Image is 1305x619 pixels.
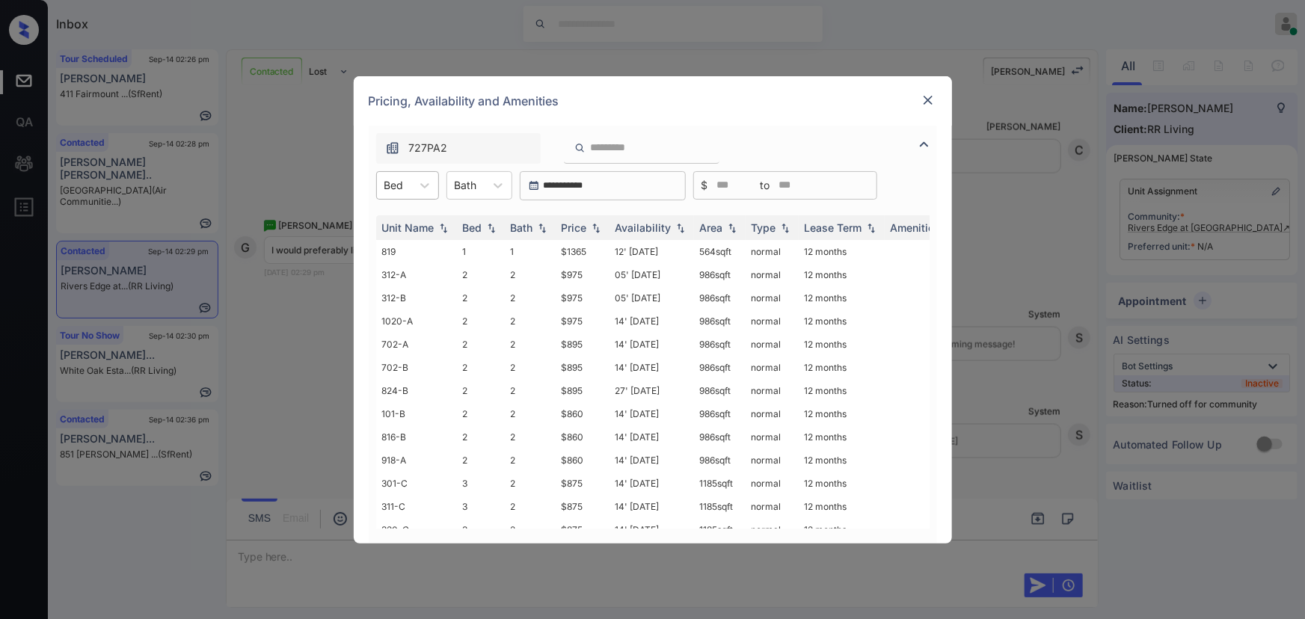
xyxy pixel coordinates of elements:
td: 1020-A [376,309,457,333]
td: 2 [505,449,556,472]
td: 2 [457,356,505,379]
td: 2 [505,263,556,286]
td: $975 [556,263,609,286]
td: 824-B [376,379,457,402]
td: 2 [457,263,505,286]
td: $875 [556,472,609,495]
td: 2 [505,309,556,333]
td: 12 months [799,402,885,425]
td: 12 months [799,309,885,333]
td: 816-B [376,425,457,449]
td: 101-B [376,402,457,425]
td: 12 months [799,240,885,263]
td: 986 sqft [694,402,746,425]
td: 12 months [799,449,885,472]
td: 986 sqft [694,309,746,333]
span: $ [701,177,708,194]
td: 2 [505,286,556,309]
td: 12' [DATE] [609,240,694,263]
td: 2 [505,472,556,495]
td: 12 months [799,425,885,449]
td: 312-B [376,286,457,309]
td: 986 sqft [694,379,746,402]
td: 702-A [376,333,457,356]
td: 2 [457,286,505,309]
td: 986 sqft [694,333,746,356]
td: 2 [457,449,505,472]
td: 05' [DATE] [609,263,694,286]
td: 2 [505,356,556,379]
td: 2 [505,495,556,518]
img: sorting [484,222,499,232]
td: normal [746,309,799,333]
td: 1185 sqft [694,472,746,495]
td: $975 [556,309,609,333]
span: to [761,177,770,194]
td: normal [746,240,799,263]
img: sorting [778,222,793,232]
td: 2 [505,333,556,356]
img: sorting [673,222,688,232]
td: 12 months [799,472,885,495]
td: 2 [505,402,556,425]
td: 3 [457,472,505,495]
td: $860 [556,449,609,472]
td: 2 [457,402,505,425]
td: 2 [505,379,556,402]
td: normal [746,263,799,286]
td: normal [746,286,799,309]
td: $860 [556,425,609,449]
img: sorting [589,222,604,232]
td: 2 [457,425,505,449]
td: $1365 [556,240,609,263]
td: 12 months [799,356,885,379]
td: $895 [556,356,609,379]
div: Price [562,221,587,234]
div: Amenities [891,221,941,234]
td: 14' [DATE] [609,309,694,333]
div: Type [752,221,776,234]
td: 12 months [799,495,885,518]
td: 14' [DATE] [609,472,694,495]
div: Area [700,221,723,234]
td: 2 [505,425,556,449]
div: Availability [615,221,672,234]
td: 2 [457,309,505,333]
td: 311-C [376,495,457,518]
td: normal [746,379,799,402]
td: normal [746,402,799,425]
td: $860 [556,402,609,425]
td: 14' [DATE] [609,333,694,356]
td: $895 [556,379,609,402]
td: 27' [DATE] [609,379,694,402]
td: 819 [376,240,457,263]
td: normal [746,333,799,356]
td: 702-B [376,356,457,379]
td: 12 months [799,379,885,402]
img: close [921,93,936,108]
td: normal [746,449,799,472]
span: 727PA2 [409,140,448,156]
td: 1 [457,240,505,263]
td: 3 [457,518,505,541]
td: 12 months [799,333,885,356]
td: 12 months [799,286,885,309]
div: Bed [463,221,482,234]
td: 564 sqft [694,240,746,263]
td: 12 months [799,263,885,286]
img: sorting [864,222,879,232]
td: 301-C [376,472,457,495]
td: 14' [DATE] [609,518,694,541]
img: icon-zuma [574,141,586,155]
td: 1 [505,240,556,263]
td: normal [746,356,799,379]
td: 12 months [799,518,885,541]
td: 986 sqft [694,356,746,379]
td: 3 [457,495,505,518]
td: 986 sqft [694,263,746,286]
td: 986 sqft [694,286,746,309]
td: 312-A [376,263,457,286]
td: normal [746,518,799,541]
td: $875 [556,518,609,541]
td: normal [746,425,799,449]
